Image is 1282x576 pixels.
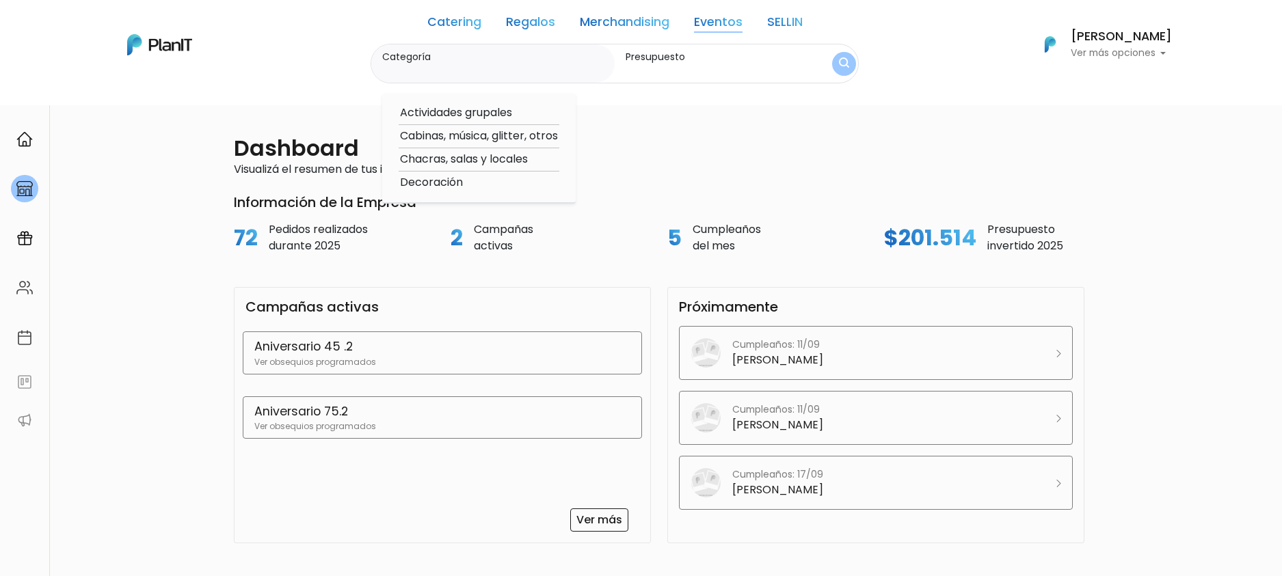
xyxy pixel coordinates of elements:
[234,161,1084,178] p: Visualizá el resumen de tus iniciativas en PlanIT.
[16,412,33,428] img: partners-52edf745621dab592f3b2c58e3bca9d71375a7ef29c3b500c9f145b62cc070d4.svg
[679,391,1073,445] a: Cumpleaños: 11/09 [PERSON_NAME]
[667,225,682,251] h2: 5
[626,50,804,64] label: Presupuesto
[679,456,1073,510] a: Cumpleaños: 17/09 [PERSON_NAME]
[269,221,368,254] p: Pedidos realizados durante 2025
[1071,31,1172,43] h6: [PERSON_NAME]
[1056,415,1061,422] img: arrow_right-9280cc79ecefa84298781467ce90b80af3baf8c02d32ced3b0099fbab38e4a3c.svg
[474,221,533,254] p: Campañas activas
[1035,29,1065,59] img: PlanIt Logo
[243,396,642,439] a: Aniversario 75.2 Ver obsequios programados
[127,34,192,55] img: PlanIt Logo
[16,230,33,247] img: campaigns-02234683943229c281be62815700db0a1741e53638e28bf9629b52c665b00959.svg
[427,16,481,33] a: Catering
[732,402,820,417] p: Cumpleaños: 11/09
[691,467,721,498] img: planit_placeholder-9427b205c7ae5e9bf800e9d23d5b17a34c4c1a44177066c4629bad40f2d9547d.png
[234,135,359,161] h2: Dashboard
[245,299,379,315] h3: Campañas activas
[1071,49,1172,58] p: Ver más opciones
[254,420,630,433] p: Ver obsequios programados
[884,225,976,251] h2: $201.514
[451,225,463,251] h2: 2
[399,151,559,168] option: Chacras, salas y locales
[691,402,721,433] img: planit_placeholder-9427b205c7ae5e9bf800e9d23d5b17a34c4c1a44177066c4629bad40f2d9547d.png
[1056,350,1061,357] img: arrow_right-9280cc79ecefa84298781467ce90b80af3baf8c02d32ced3b0099fbab38e4a3c.svg
[767,16,803,33] a: SELLIN
[679,326,1073,380] a: Cumpleaños: 11/09 [PERSON_NAME]
[694,16,743,33] a: Eventos
[234,225,258,251] h2: 72
[506,16,555,33] a: Regalos
[691,338,721,368] img: planit_placeholder-9427b205c7ae5e9bf800e9d23d5b17a34c4c1a44177066c4629bad40f2d9547d.png
[570,508,628,532] a: Ver más
[987,221,1063,254] p: Presupuesto invertido 2025
[254,402,630,420] p: Aniversario 75.2
[254,338,630,355] p: Aniversario 45 .2
[399,105,559,122] option: Actividades grupales
[16,131,33,148] img: home-e721727adea9d79c4d83392d1f703f7f8bce08238fde08b1acbfd93340b81755.svg
[70,13,197,40] div: ¿Necesitás ayuda?
[1056,480,1061,487] img: arrow_right-9280cc79ecefa84298781467ce90b80af3baf8c02d32ced3b0099fbab38e4a3c.svg
[732,467,823,482] p: Cumpleaños: 17/09
[16,374,33,390] img: feedback-78b5a0c8f98aac82b08bfc38622c3050aee476f2c9584af64705fc4e61158814.svg
[16,180,33,197] img: marketplace-4ceaa7011d94191e9ded77b95e3339b90024bf715f7c57f8cf31f2d8c509eaba.svg
[399,174,559,191] option: Decoración
[399,128,559,145] option: Cabinas, música, glitter, otros
[732,352,823,368] p: [PERSON_NAME]
[234,194,1084,210] h3: Información de la Empresa
[580,16,669,33] a: Merchandising
[1027,27,1172,62] button: PlanIt Logo [PERSON_NAME] Ver más opciones
[839,57,849,70] img: search_button-432b6d5273f82d61273b3651a40e1bd1b912527efae98b1b7a1b2c0702e16a8d.svg
[254,356,630,368] p: Ver obsequios programados
[243,331,642,374] a: Aniversario 45 .2 Ver obsequios programados
[732,338,820,352] p: Cumpleaños: 11/09
[16,279,33,296] img: people-662611757002400ad9ed0e3c099ab2801c6687ba6c219adb57efc949bc21e19d.svg
[693,221,761,254] p: Cumpleaños del mes
[679,299,778,315] h3: Próximamente
[382,50,609,64] label: Categoría
[16,329,33,346] img: calendar-87d922413cdce8b2cf7b7f5f62616a5cf9e4887200fb71536465627b3292af00.svg
[732,417,823,433] p: [PERSON_NAME]
[732,482,823,498] p: [PERSON_NAME]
